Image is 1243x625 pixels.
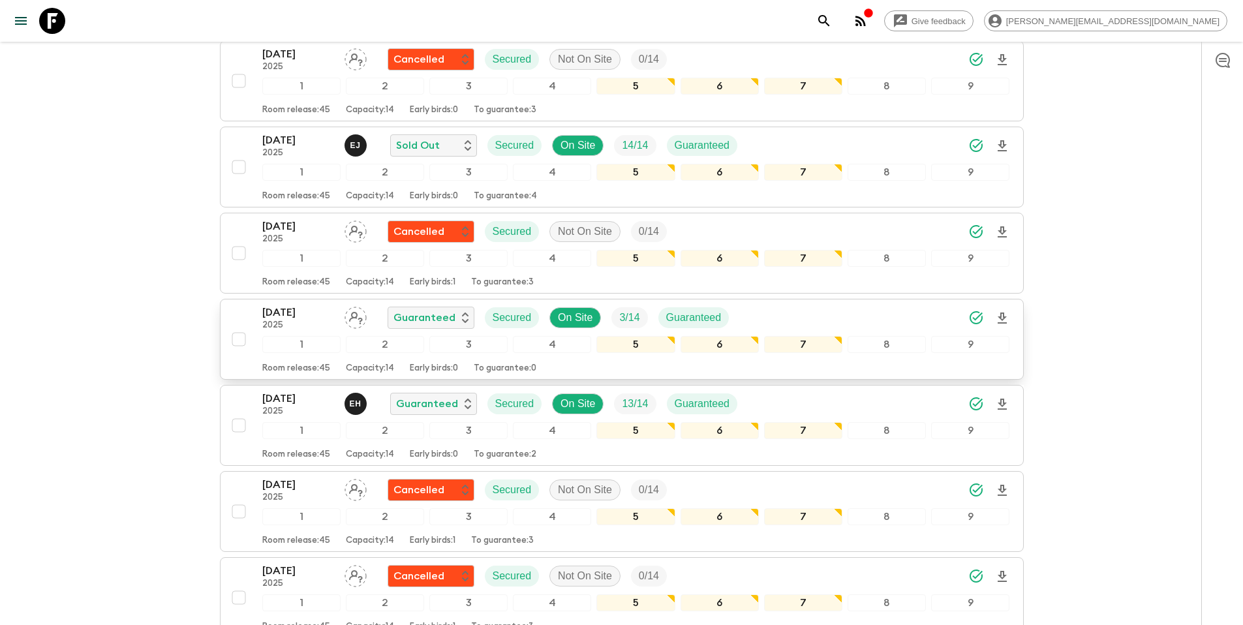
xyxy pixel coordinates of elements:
[884,10,974,31] a: Give feedback
[631,49,667,70] div: Trip Fill
[346,422,424,439] div: 2
[393,568,444,584] p: Cancelled
[429,78,508,95] div: 3
[560,396,595,412] p: On Site
[471,536,534,546] p: To guarantee: 3
[393,52,444,67] p: Cancelled
[614,393,656,414] div: Trip Fill
[345,52,367,63] span: Assign pack leader
[552,393,604,414] div: On Site
[495,138,534,153] p: Secured
[764,78,842,95] div: 7
[487,135,542,156] div: Secured
[558,482,612,498] p: Not On Site
[994,569,1010,585] svg: Download Onboarding
[262,536,330,546] p: Room release: 45
[262,164,341,181] div: 1
[220,299,1024,380] button: [DATE]2025Assign pack leaderGuaranteedSecuredOn SiteTrip FillGuaranteed123456789Room release:45Ca...
[220,385,1024,466] button: [DATE]2025Euridice Hernandez GuaranteedSecuredOn SiteTrip FillGuaranteed123456789Room release:45C...
[596,508,675,525] div: 5
[549,49,621,70] div: Not On Site
[262,363,330,374] p: Room release: 45
[346,536,394,546] p: Capacity: 14
[262,391,334,406] p: [DATE]
[8,8,34,34] button: menu
[968,482,984,498] svg: Synced Successfully
[639,52,659,67] p: 0 / 14
[493,310,532,326] p: Secured
[345,483,367,493] span: Assign pack leader
[493,52,532,67] p: Secured
[681,78,759,95] div: 6
[681,422,759,439] div: 6
[558,52,612,67] p: Not On Site
[410,191,458,202] p: Early birds: 0
[220,127,1024,207] button: [DATE]2025Erhard Jr Vande Wyngaert de la TorreSold OutSecuredOn SiteTrip FillGuaranteed123456789R...
[549,480,621,500] div: Not On Site
[429,164,508,181] div: 3
[764,422,842,439] div: 7
[262,493,334,503] p: 2025
[262,191,330,202] p: Room release: 45
[262,336,341,353] div: 1
[410,105,458,115] p: Early birds: 0
[262,105,330,115] p: Room release: 45
[410,450,458,460] p: Early birds: 0
[639,482,659,498] p: 0 / 14
[429,336,508,353] div: 3
[764,336,842,353] div: 7
[931,164,1009,181] div: 9
[474,105,536,115] p: To guarantee: 3
[596,78,675,95] div: 5
[666,310,722,326] p: Guaranteed
[549,566,621,587] div: Not On Site
[485,221,540,242] div: Secured
[388,48,474,70] div: Flash Pack cancellation
[931,422,1009,439] div: 9
[639,224,659,239] p: 0 / 14
[968,138,984,153] svg: Synced Successfully
[429,594,508,611] div: 3
[994,483,1010,498] svg: Download Onboarding
[681,250,759,267] div: 6
[262,450,330,460] p: Room release: 45
[410,536,455,546] p: Early birds: 1
[513,508,591,525] div: 4
[968,52,984,67] svg: Synced Successfully
[631,480,667,500] div: Trip Fill
[429,508,508,525] div: 3
[994,138,1010,154] svg: Download Onboarding
[848,164,926,181] div: 8
[513,336,591,353] div: 4
[681,508,759,525] div: 6
[262,305,334,320] p: [DATE]
[931,508,1009,525] div: 9
[639,568,659,584] p: 0 / 14
[346,250,424,267] div: 2
[931,78,1009,95] div: 9
[396,396,458,412] p: Guaranteed
[388,565,474,587] div: Flash Pack cancellation
[931,594,1009,611] div: 9
[848,422,926,439] div: 8
[596,250,675,267] div: 5
[345,138,369,149] span: Erhard Jr Vande Wyngaert de la Torre
[560,138,595,153] p: On Site
[388,221,474,243] div: Flash Pack cancellation
[262,594,341,611] div: 1
[848,336,926,353] div: 8
[487,393,542,414] div: Secured
[549,221,621,242] div: Not On Site
[220,213,1024,294] button: [DATE]2025Assign pack leaderFlash Pack cancellationSecuredNot On SiteTrip Fill123456789Room relea...
[262,62,334,72] p: 2025
[345,224,367,235] span: Assign pack leader
[346,508,424,525] div: 2
[345,311,367,321] span: Assign pack leader
[513,250,591,267] div: 4
[350,399,361,409] p: E H
[262,320,334,331] p: 2025
[495,396,534,412] p: Secured
[994,52,1010,68] svg: Download Onboarding
[631,221,667,242] div: Trip Fill
[848,594,926,611] div: 8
